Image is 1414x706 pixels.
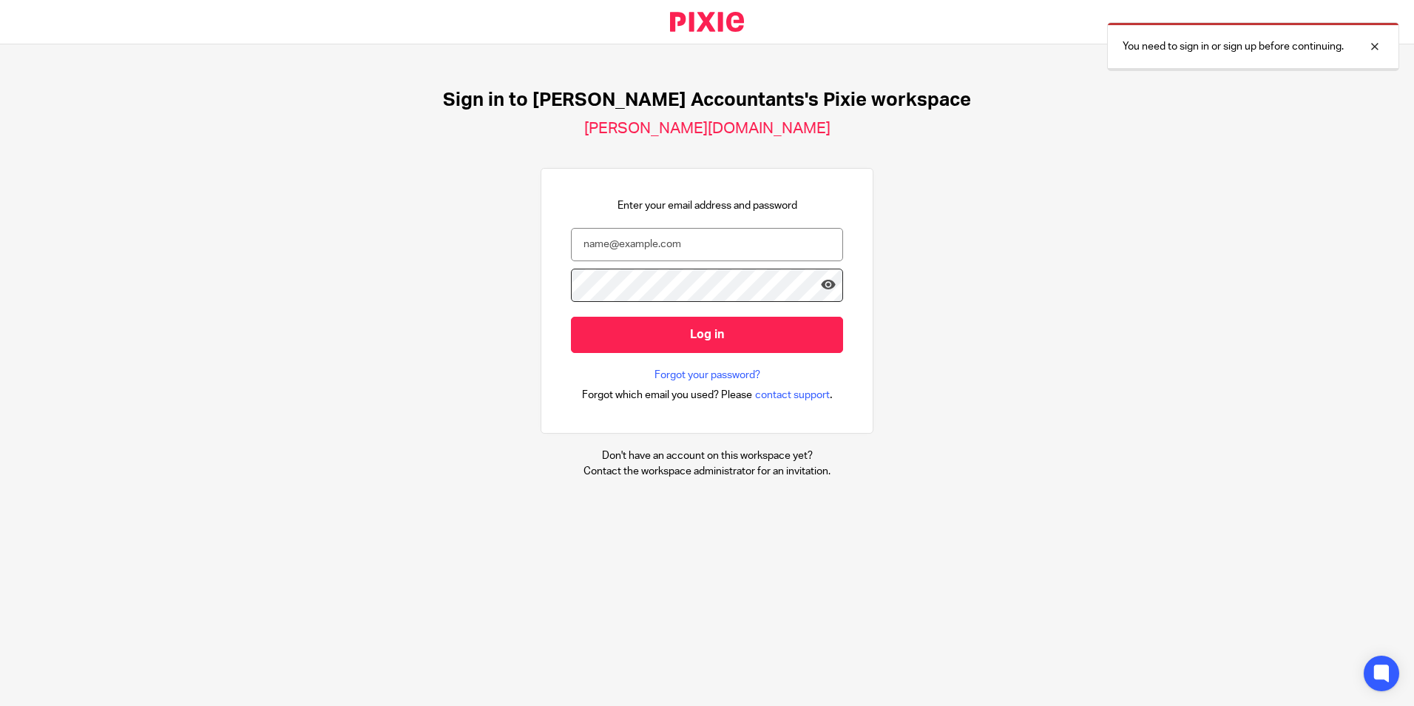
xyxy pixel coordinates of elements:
[571,228,843,261] input: name@example.com
[1123,39,1344,54] p: You need to sign in or sign up before continuing.
[582,388,752,403] span: Forgot which email you used? Please
[443,89,971,112] h1: Sign in to [PERSON_NAME] Accountants's Pixie workspace
[583,464,831,479] p: Contact the workspace administrator for an invitation.
[654,368,760,383] a: Forgot your password?
[571,317,843,353] input: Log in
[582,386,833,403] div: .
[755,388,830,403] span: contact support
[584,119,831,138] h2: [PERSON_NAME][DOMAIN_NAME]
[618,198,797,213] p: Enter your email address and password
[583,448,831,463] p: Don't have an account on this workspace yet?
